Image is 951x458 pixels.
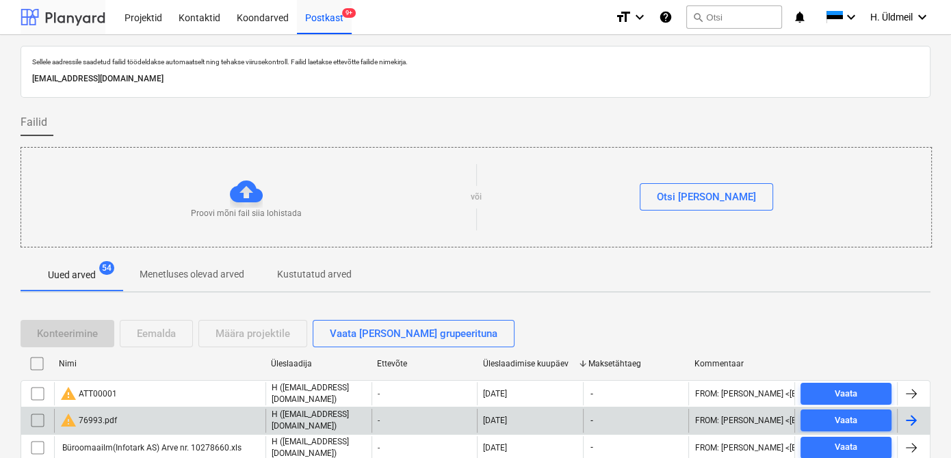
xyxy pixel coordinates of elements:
[60,386,117,402] div: ATT00001
[32,57,919,66] p: Sellele aadressile saadetud failid töödeldakse automaatselt ning tehakse viirusekontroll. Failid ...
[21,114,47,131] span: Failid
[330,325,497,342] div: Vaata [PERSON_NAME] grupeerituna
[483,443,507,453] div: [DATE]
[615,9,631,25] i: format_size
[588,359,683,368] div: Maksetähtaeg
[835,440,857,455] div: Vaata
[843,9,859,25] i: keyboard_arrow_down
[793,9,807,25] i: notifications
[657,188,756,206] div: Otsi [PERSON_NAME]
[32,72,919,86] p: [EMAIL_ADDRESS][DOMAIN_NAME]
[21,147,932,247] div: Proovi mõni fail siia lohistadavõiOtsi [PERSON_NAME]
[640,183,773,211] button: Otsi [PERSON_NAME]
[483,389,507,399] div: [DATE]
[835,386,857,402] div: Vaata
[313,320,514,347] button: Vaata [PERSON_NAME] grupeerituna
[692,12,703,23] span: search
[99,261,114,275] span: 54
[482,359,577,368] div: Üleslaadimise kuupäev
[589,442,595,453] span: -
[60,386,77,402] span: warning
[686,5,782,29] button: Otsi
[271,359,366,368] div: Üleslaadija
[483,416,507,425] div: [DATE]
[471,191,482,203] p: või
[659,9,673,25] i: Abikeskus
[372,382,478,405] div: -
[694,359,790,368] div: Kommentaar
[800,383,891,405] button: Vaata
[272,409,366,432] p: H ([EMAIL_ADDRESS][DOMAIN_NAME])
[631,9,648,25] i: keyboard_arrow_down
[835,413,857,429] div: Vaata
[800,409,891,431] button: Vaata
[140,267,244,282] p: Menetluses olevad arved
[870,12,913,23] span: H. Üldmeil
[48,268,96,282] p: Uued arved
[589,415,595,427] span: -
[277,267,352,282] p: Kustutatud arved
[342,8,356,18] span: 9+
[191,208,302,219] p: Proovi mõni fail siia lohistada
[60,412,77,429] span: warning
[60,443,242,453] div: Büroomaailm(Infotark AS) Arve nr. 10278660.xls
[589,388,595,400] span: -
[59,359,260,368] div: Nimi
[372,409,478,432] div: -
[272,382,366,405] p: H ([EMAIL_ADDRESS][DOMAIN_NAME])
[377,359,472,368] div: Ettevõte
[60,412,117,429] div: 76993.pdf
[914,9,930,25] i: keyboard_arrow_down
